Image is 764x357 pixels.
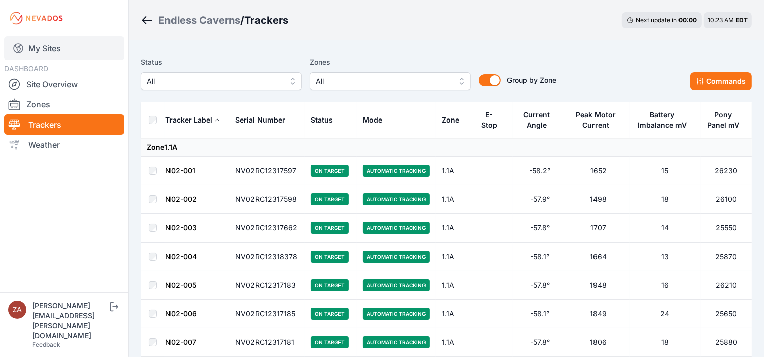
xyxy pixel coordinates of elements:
div: Current Angle [519,110,555,130]
td: 24 [630,300,701,328]
td: 1.1A [436,300,473,328]
td: 1.1A [436,185,473,214]
div: Peak Motor Current [573,110,618,130]
td: -57.8° [513,271,567,300]
button: Mode [363,108,390,132]
button: Current Angle [519,103,561,137]
a: Zones [4,94,124,114]
td: 26230 [701,157,752,185]
td: 1707 [567,214,630,243]
td: 1664 [567,243,630,271]
td: 26100 [701,185,752,214]
a: Trackers [4,114,124,135]
nav: Breadcrumb [141,7,288,33]
td: 1652 [567,157,630,185]
td: NV02RC12317181 [229,328,305,357]
td: 1948 [567,271,630,300]
td: 1849 [567,300,630,328]
button: Zone [442,108,467,132]
td: 26210 [701,271,752,300]
a: Endless Caverns [158,13,240,27]
td: -57.9° [513,185,567,214]
span: On Target [311,222,349,234]
span: 10:23 AM [708,16,734,24]
button: All [141,72,302,90]
td: 18 [630,185,701,214]
a: Site Overview [4,74,124,94]
td: 18 [630,328,701,357]
label: Zones [310,56,471,68]
a: N02-002 [165,195,197,203]
td: 14 [630,214,701,243]
button: Battery Imbalance mV [636,103,695,137]
button: Peak Motor Current [573,103,624,137]
div: Tracker Label [165,115,212,125]
span: Automatic Tracking [363,336,430,348]
td: 1.1A [436,271,473,300]
a: N02-005 [165,281,196,289]
span: / [240,13,244,27]
span: Next update in [636,16,677,24]
button: Commands [690,72,752,90]
span: Automatic Tracking [363,251,430,263]
span: Automatic Tracking [363,165,430,177]
a: N02-006 [165,309,197,318]
td: 1498 [567,185,630,214]
span: EDT [736,16,748,24]
td: 1.1A [436,214,473,243]
button: Pony Panel mV [707,103,746,137]
span: On Target [311,251,349,263]
div: 00 : 00 [678,16,697,24]
td: NV02RC12317598 [229,185,305,214]
td: -57.8° [513,328,567,357]
span: On Target [311,308,349,320]
div: Battery Imbalance mV [636,110,688,130]
a: Weather [4,135,124,155]
span: Group by Zone [507,76,556,84]
span: Automatic Tracking [363,308,430,320]
div: Mode [363,115,382,125]
td: 25550 [701,214,752,243]
div: Serial Number [235,115,285,125]
button: Status [311,108,341,132]
span: All [316,75,451,87]
a: My Sites [4,36,124,60]
img: zachary.brogan@energixrenewables.com [8,301,26,319]
td: 1.1A [436,157,473,185]
td: 25880 [701,328,752,357]
td: 1.1A [436,243,473,271]
h3: Trackers [244,13,288,27]
td: NV02RC12318378 [229,243,305,271]
td: 15 [630,157,701,185]
td: -58.1° [513,243,567,271]
td: NV02RC12317662 [229,214,305,243]
td: NV02RC12317185 [229,300,305,328]
span: On Target [311,279,349,291]
button: All [310,72,471,90]
a: N02-004 [165,252,197,261]
span: Automatic Tracking [363,193,430,205]
button: Tracker Label [165,108,220,132]
a: N02-001 [165,166,195,175]
div: Zone [442,115,459,125]
a: N02-003 [165,223,197,232]
span: Automatic Tracking [363,222,430,234]
td: -58.2° [513,157,567,185]
button: Serial Number [235,108,293,132]
td: 25870 [701,243,752,271]
td: -58.1° [513,300,567,328]
td: Zone 1.1A [141,138,752,157]
td: -57.8° [513,214,567,243]
td: 16 [630,271,701,300]
td: 1.1A [436,328,473,357]
span: On Target [311,193,349,205]
td: 1806 [567,328,630,357]
div: Status [311,115,333,125]
label: Status [141,56,302,68]
button: E-Stop [479,103,506,137]
div: Pony Panel mV [707,110,740,130]
td: NV02RC12317597 [229,157,305,185]
span: On Target [311,165,349,177]
div: [PERSON_NAME][EMAIL_ADDRESS][PERSON_NAME][DOMAIN_NAME] [32,301,108,341]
